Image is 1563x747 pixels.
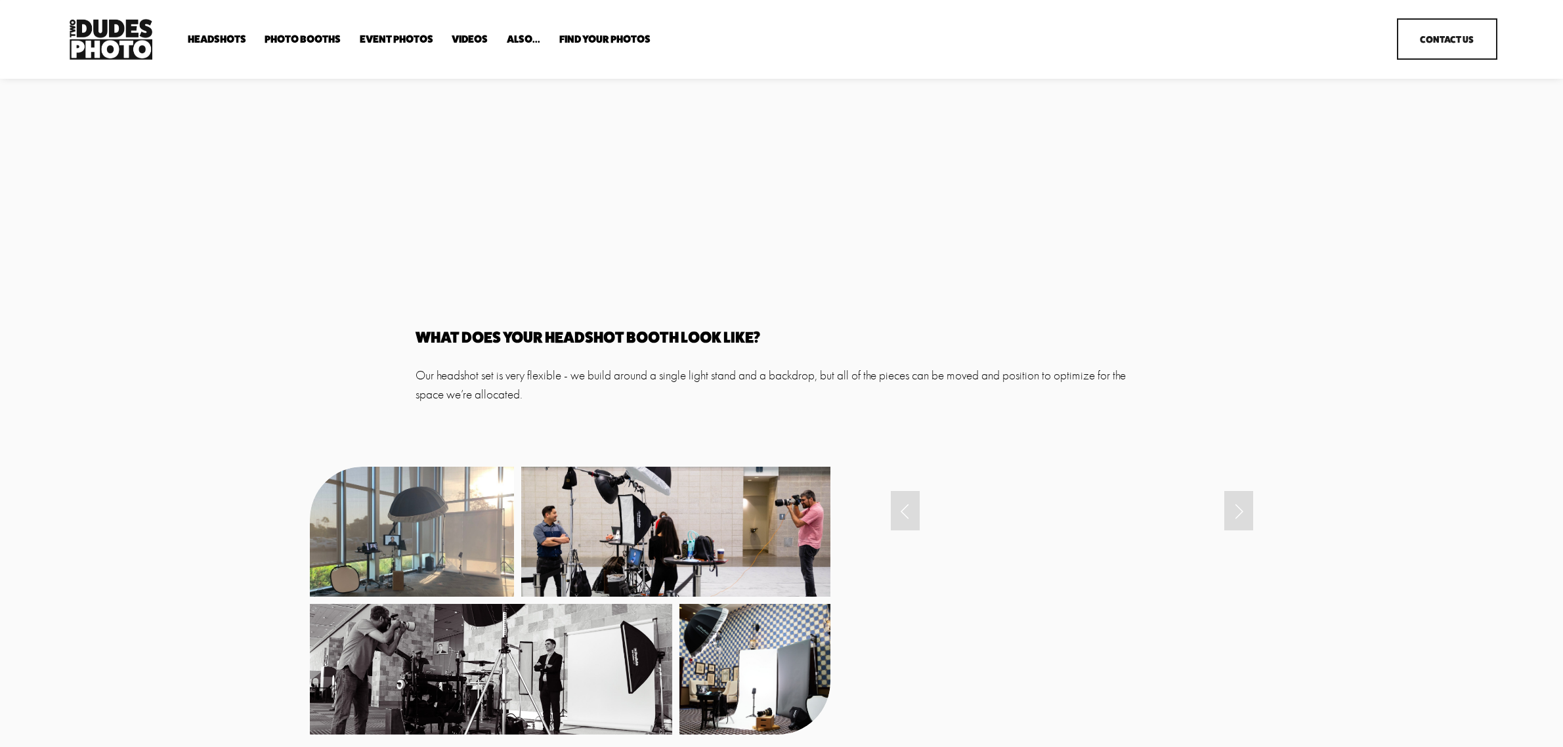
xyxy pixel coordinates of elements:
[265,34,341,45] span: Photo Booths
[188,34,246,45] span: Headshots
[1397,18,1497,60] a: Contact Us
[188,33,246,45] a: folder dropdown
[559,33,651,45] a: folder dropdown
[66,16,156,63] img: Two Dudes Photo | Headshots, Portraits &amp; Photo Booths
[891,491,920,530] a: Previous Slide
[1224,491,1253,530] a: Next Slide
[265,33,341,45] a: folder dropdown
[416,330,1147,345] h4: What does your headshot Booth Look like?
[507,33,540,45] a: folder dropdown
[507,34,540,45] span: Also...
[360,33,433,45] a: Event Photos
[452,33,488,45] a: Videos
[559,34,651,45] span: Find Your Photos
[416,366,1147,404] p: Our headshot set is very flexible - we build around a single light stand and a backdrop, but all ...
